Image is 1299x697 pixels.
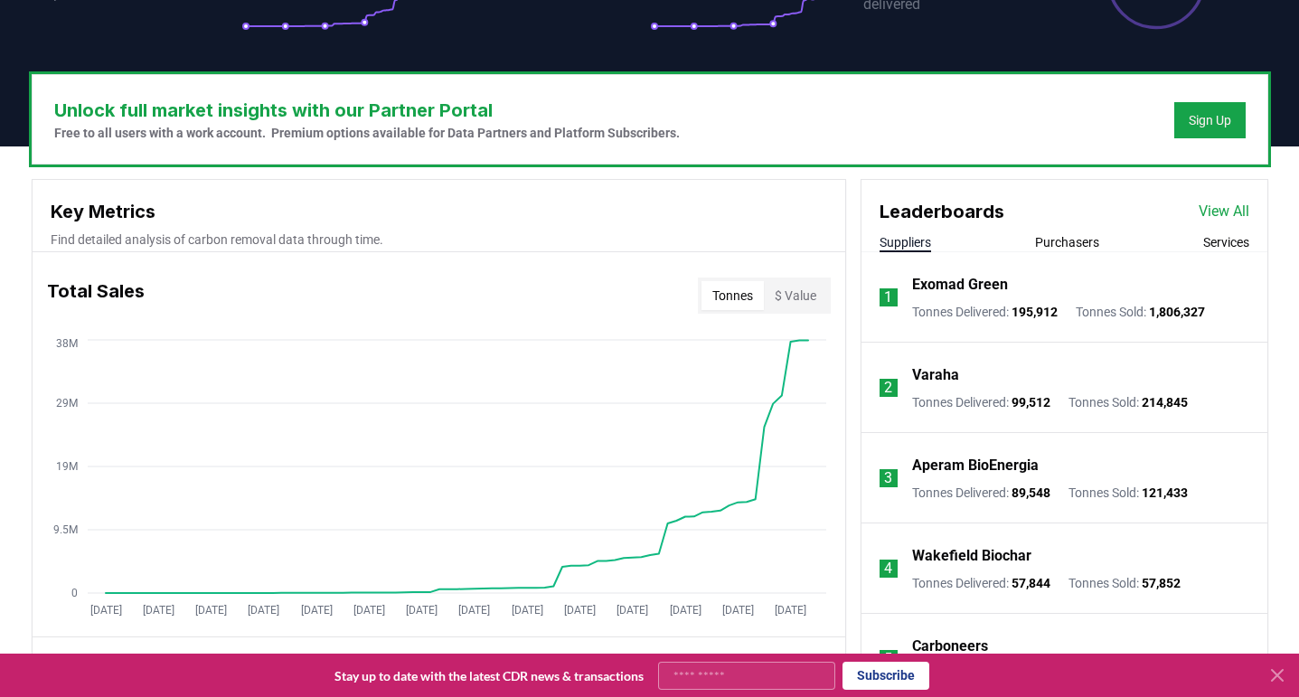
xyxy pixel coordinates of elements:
tspan: [DATE] [142,604,174,617]
tspan: 19M [56,460,78,473]
span: 1,806,327 [1149,305,1205,319]
p: Tonnes Delivered : [912,484,1050,502]
p: 1 [884,287,892,308]
a: Wakefield Biochar [912,545,1031,567]
tspan: [DATE] [353,604,384,617]
p: 5 [884,648,892,670]
tspan: [DATE] [458,604,490,617]
button: Tonnes [701,281,764,310]
p: 4 [884,558,892,579]
span: 195,912 [1012,305,1058,319]
tspan: [DATE] [248,604,279,617]
tspan: 38M [56,337,78,350]
tspan: [DATE] [195,604,227,617]
span: 57,844 [1012,576,1050,590]
tspan: 0 [71,587,78,599]
h3: Leaderboards [880,198,1004,225]
a: Aperam BioEnergia [912,455,1039,476]
p: Tonnes Delivered : [912,574,1050,592]
a: Carboneers [912,636,988,657]
p: Tonnes Delivered : [912,393,1050,411]
p: Free to all users with a work account. Premium options available for Data Partners and Platform S... [54,124,680,142]
tspan: 9.5M [53,523,78,536]
span: 121,433 [1142,485,1188,500]
tspan: [DATE] [617,604,648,617]
a: View All [1199,201,1249,222]
p: 3 [884,467,892,489]
tspan: [DATE] [563,604,595,617]
p: Tonnes Delivered : [912,303,1058,321]
button: Sign Up [1174,102,1246,138]
p: Tonnes Sold : [1068,393,1188,411]
a: Sign Up [1189,111,1231,129]
span: 57,852 [1142,576,1181,590]
span: 214,845 [1142,395,1188,410]
tspan: [DATE] [775,604,806,617]
p: Tonnes Sold : [1068,574,1181,592]
tspan: 29M [56,397,78,410]
span: 99,512 [1012,395,1050,410]
h3: Key Metrics [51,198,827,225]
button: $ Value [764,281,827,310]
a: Varaha [912,364,959,386]
tspan: [DATE] [406,604,438,617]
button: Suppliers [880,233,931,251]
h3: Unlock full market insights with our Partner Portal [54,97,680,124]
p: Tonnes Sold : [1076,303,1205,321]
h3: Total Sales [47,278,145,314]
tspan: [DATE] [89,604,121,617]
tspan: [DATE] [511,604,542,617]
a: Exomad Green [912,274,1008,296]
tspan: [DATE] [669,604,701,617]
button: Purchasers [1035,233,1099,251]
p: 2 [884,377,892,399]
tspan: [DATE] [721,604,753,617]
span: 89,548 [1012,485,1050,500]
button: Services [1203,233,1249,251]
p: Find detailed analysis of carbon removal data through time. [51,231,827,249]
p: Tonnes Sold : [1068,484,1188,502]
tspan: [DATE] [300,604,332,617]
